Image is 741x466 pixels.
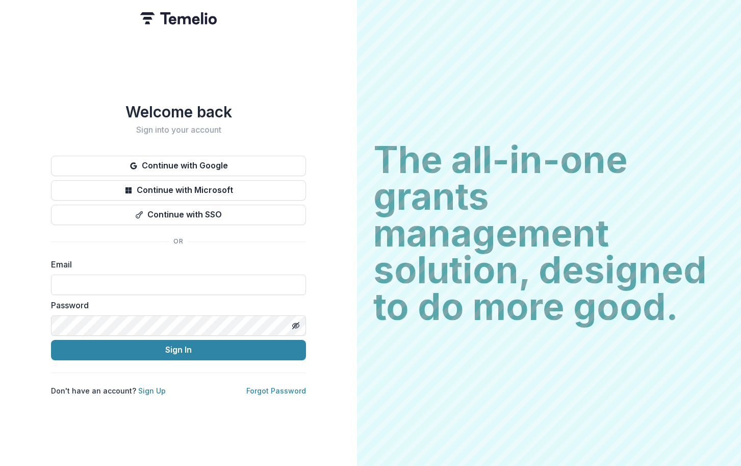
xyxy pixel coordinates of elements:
[51,125,306,135] h2: Sign into your account
[246,386,306,395] a: Forgot Password
[51,299,300,311] label: Password
[288,317,304,334] button: Toggle password visibility
[140,12,217,24] img: Temelio
[51,258,300,271] label: Email
[51,205,306,225] button: Continue with SSO
[138,386,166,395] a: Sign Up
[51,180,306,201] button: Continue with Microsoft
[51,103,306,121] h1: Welcome back
[51,156,306,176] button: Continue with Google
[51,385,166,396] p: Don't have an account?
[51,340,306,360] button: Sign In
